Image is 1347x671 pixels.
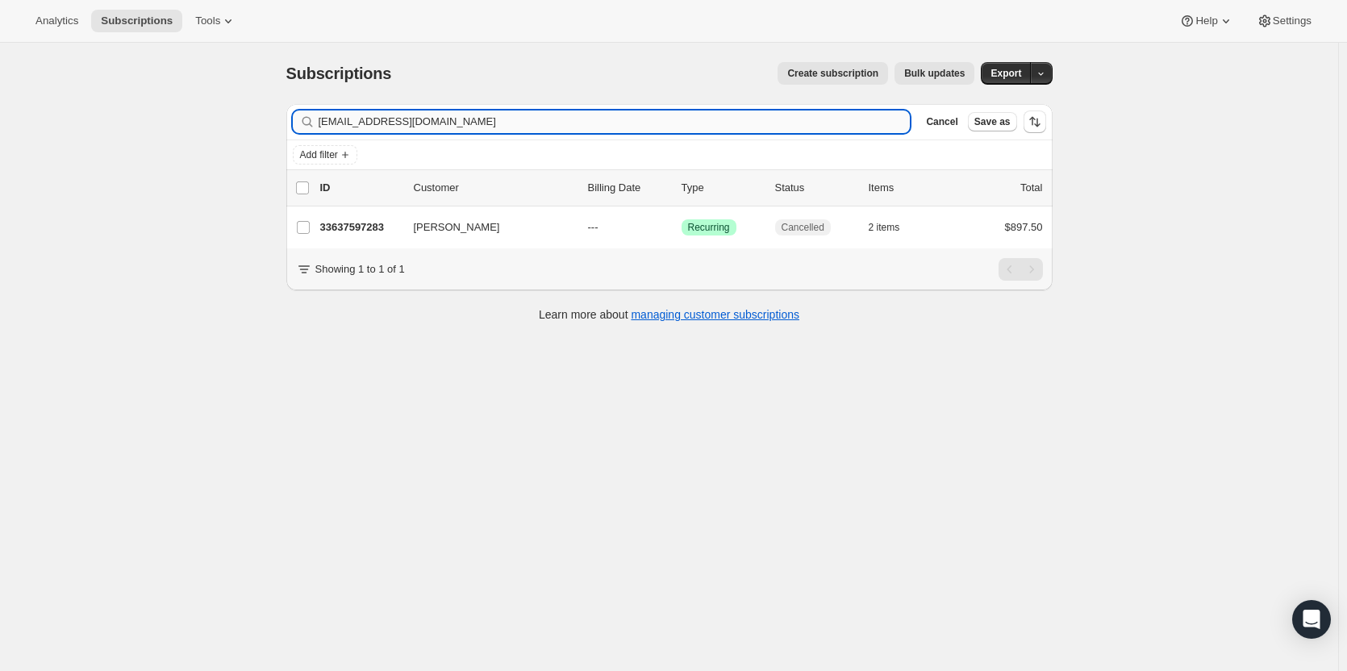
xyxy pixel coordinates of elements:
[1195,15,1217,27] span: Help
[999,258,1043,281] nav: Pagination
[319,110,911,133] input: Filter subscribers
[101,15,173,27] span: Subscriptions
[320,219,401,235] p: 33637597283
[895,62,974,85] button: Bulk updates
[91,10,182,32] button: Subscriptions
[35,15,78,27] span: Analytics
[974,115,1011,128] span: Save as
[981,62,1031,85] button: Export
[1005,221,1043,233] span: $897.50
[778,62,888,85] button: Create subscription
[968,112,1017,131] button: Save as
[588,180,669,196] p: Billing Date
[195,15,220,27] span: Tools
[787,67,878,80] span: Create subscription
[320,180,401,196] p: ID
[320,180,1043,196] div: IDCustomerBilling DateTypeStatusItemsTotal
[26,10,88,32] button: Analytics
[293,145,357,165] button: Add filter
[588,221,598,233] span: ---
[300,148,338,161] span: Add filter
[539,306,799,323] p: Learn more about
[926,115,957,128] span: Cancel
[404,215,565,240] button: [PERSON_NAME]
[1292,600,1331,639] div: Open Intercom Messenger
[1273,15,1312,27] span: Settings
[1170,10,1243,32] button: Help
[1020,180,1042,196] p: Total
[1247,10,1321,32] button: Settings
[688,221,730,234] span: Recurring
[1024,110,1046,133] button: Sort the results
[869,180,949,196] div: Items
[414,180,575,196] p: Customer
[682,180,762,196] div: Type
[782,221,824,234] span: Cancelled
[869,216,918,239] button: 2 items
[775,180,856,196] p: Status
[414,219,500,235] span: [PERSON_NAME]
[904,67,965,80] span: Bulk updates
[315,261,405,277] p: Showing 1 to 1 of 1
[286,65,392,82] span: Subscriptions
[320,216,1043,239] div: 33637597283[PERSON_NAME]---SuccessRecurringCancelled2 items$897.50
[631,308,799,321] a: managing customer subscriptions
[990,67,1021,80] span: Export
[186,10,246,32] button: Tools
[869,221,900,234] span: 2 items
[920,112,964,131] button: Cancel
